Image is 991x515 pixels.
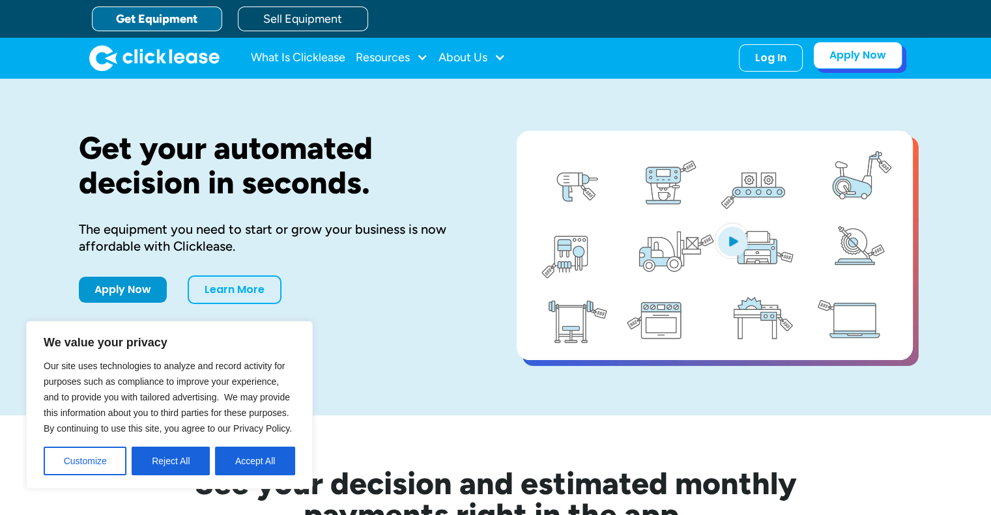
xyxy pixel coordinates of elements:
p: We value your privacy [44,335,295,350]
a: Get Equipment [92,7,222,31]
span: Our site uses technologies to analyze and record activity for purposes such as compliance to impr... [44,361,292,434]
a: Apply Now [79,277,167,303]
a: Learn More [188,275,281,304]
a: What Is Clicklease [251,45,345,71]
button: Accept All [215,447,295,475]
div: Log In [755,51,786,64]
a: Sell Equipment [238,7,368,31]
div: About Us [438,45,506,71]
a: home [89,45,220,71]
img: Blue play button logo on a light blue circular background [715,223,750,259]
a: Apply Now [813,42,902,69]
h1: Get your automated decision in seconds. [79,131,475,200]
div: We value your privacy [26,321,313,489]
button: Reject All [132,447,210,475]
button: Customize [44,447,126,475]
div: Resources [356,45,428,71]
img: Clicklease logo [89,45,220,71]
div: The equipment you need to start or grow your business is now affordable with Clicklease. [79,221,475,255]
a: open lightbox [517,131,913,360]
